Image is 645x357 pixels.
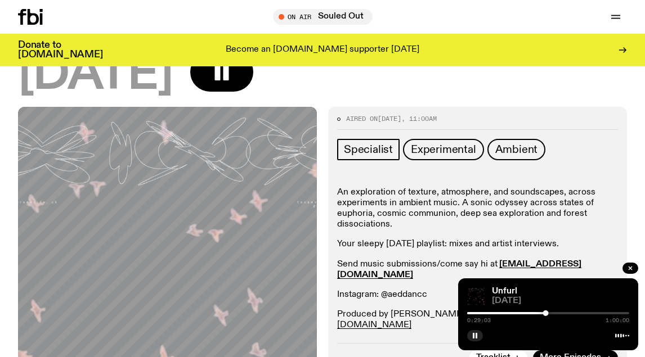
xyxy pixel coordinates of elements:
[337,309,618,331] p: Produced by [PERSON_NAME]:
[337,139,400,160] a: Specialist
[337,239,618,250] p: Your sleepy [DATE] playlist: mixes and artist interviews.
[273,9,373,25] button: On AirSouled Out
[337,187,618,231] p: An exploration of texture, atmosphere, and soundscapes, across experiments in ambient music. A so...
[606,318,629,323] span: 1:00:00
[337,290,618,300] p: Instagram: @aeddancc
[346,114,378,123] span: Aired on
[492,287,517,296] a: Unfurl
[467,318,491,323] span: 0:29:03
[337,259,618,281] p: Send music submissions/come say hi at
[344,143,393,156] span: Specialist
[337,260,581,279] a: [EMAIL_ADDRESS][DOMAIN_NAME]
[492,297,629,305] span: [DATE]
[487,139,546,160] a: Ambient
[401,114,437,123] span: , 11:00am
[378,114,401,123] span: [DATE]
[18,40,103,60] h3: Donate to [DOMAIN_NAME]
[495,143,538,156] span: Ambient
[226,45,419,55] p: Become an [DOMAIN_NAME] supporter [DATE]
[403,139,484,160] a: Experimental
[18,52,172,98] span: [DATE]
[411,143,476,156] span: Experimental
